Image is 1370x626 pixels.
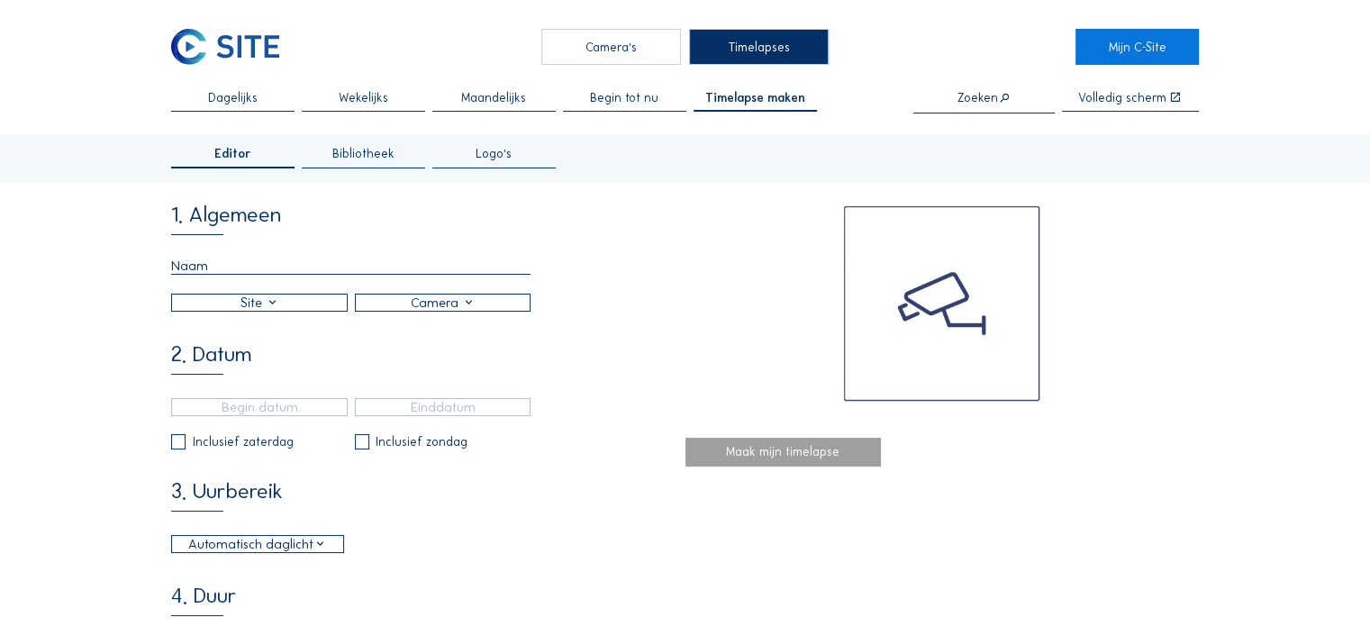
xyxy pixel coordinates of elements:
[171,480,283,512] div: 3. Uurbereik
[332,148,395,160] span: Bibliotheek
[208,92,258,104] span: Dagelijks
[689,29,829,65] div: Timelapses
[171,204,281,235] div: 1. Algemeen
[171,29,278,65] img: C-SITE Logo
[461,92,526,104] span: Maandelijks
[188,534,327,554] div: Automatisch daglicht
[172,536,343,552] div: Automatisch daglicht
[171,258,531,275] input: Naam
[355,398,531,416] input: Einddatum
[171,398,348,416] input: Begin datum
[685,204,1199,404] img: no camera selected
[541,29,681,65] div: Camera's
[1078,92,1166,104] div: Volledig scherm
[705,92,805,104] span: Timelapse maken
[171,29,295,65] a: C-SITE Logo
[476,148,512,160] span: Logo's
[590,92,658,104] span: Begin tot nu
[1075,29,1199,65] a: Mijn C-Site
[376,436,467,449] div: Inclusief zondag
[214,148,251,160] span: Editor
[685,438,881,467] div: Maak mijn timelapse
[193,436,294,449] div: Inclusief zaterdag
[171,343,251,375] div: 2. Datum
[339,92,388,104] span: Wekelijks
[171,585,237,616] div: 4. Duur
